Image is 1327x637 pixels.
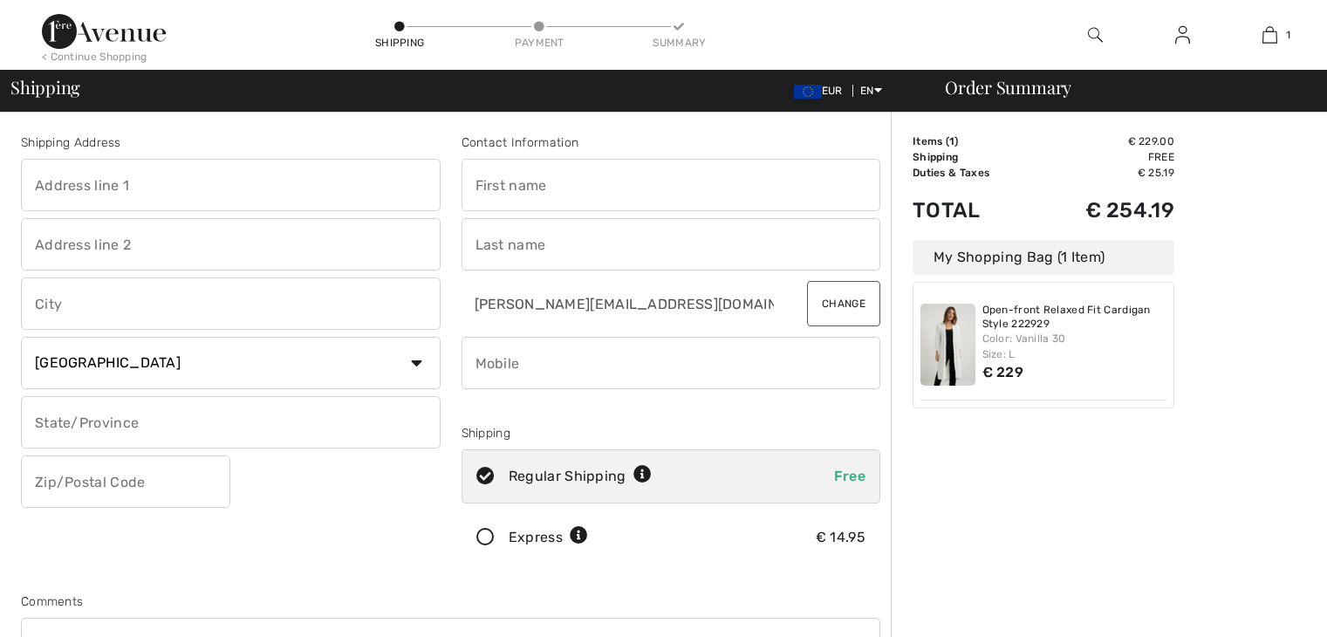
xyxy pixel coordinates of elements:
[373,35,426,51] div: Shipping
[1034,181,1174,240] td: € 254.19
[913,134,1034,149] td: Items ( )
[21,455,230,508] input: Zip/Postal Code
[807,281,880,326] button: Change
[949,135,954,147] span: 1
[834,468,865,484] span: Free
[21,134,441,152] div: Shipping Address
[21,277,441,330] input: City
[860,85,882,97] span: EN
[924,79,1317,96] div: Order Summary
[462,424,881,442] div: Shipping
[509,527,588,548] div: Express
[1034,165,1174,181] td: € 25.19
[21,396,441,449] input: State/Province
[1034,149,1174,165] td: Free
[21,592,880,611] div: Comments
[653,35,705,51] div: Summary
[462,337,881,389] input: Mobile
[982,331,1167,362] div: Color: Vanilla 30 Size: L
[1216,585,1310,628] iframe: Opens a widget where you can chat to one of our agents
[462,277,776,330] input: E-mail
[21,218,441,271] input: Address line 2
[1262,24,1277,45] img: My Bag
[913,165,1034,181] td: Duties & Taxes
[1034,134,1174,149] td: € 229.00
[794,85,822,99] img: Euro
[513,35,565,51] div: Payment
[1175,24,1190,45] img: My Info
[982,364,1024,380] span: € 229
[920,304,975,386] img: Open-front Relaxed Fit Cardigan Style 222929
[1161,24,1204,46] a: Sign In
[913,240,1174,275] div: My Shopping Bag (1 Item)
[816,527,865,548] div: € 14.95
[462,218,881,271] input: Last name
[509,466,652,487] div: Regular Shipping
[462,159,881,211] input: First name
[462,134,881,152] div: Contact Information
[1286,27,1290,43] span: 1
[913,149,1034,165] td: Shipping
[42,14,166,49] img: 1ère Avenue
[10,79,80,96] span: Shipping
[982,304,1167,331] a: Open-front Relaxed Fit Cardigan Style 222929
[794,85,850,97] span: EUR
[21,159,441,211] input: Address line 1
[913,181,1034,240] td: Total
[1088,24,1103,45] img: search the website
[1227,24,1312,45] a: 1
[42,49,147,65] div: < Continue Shopping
